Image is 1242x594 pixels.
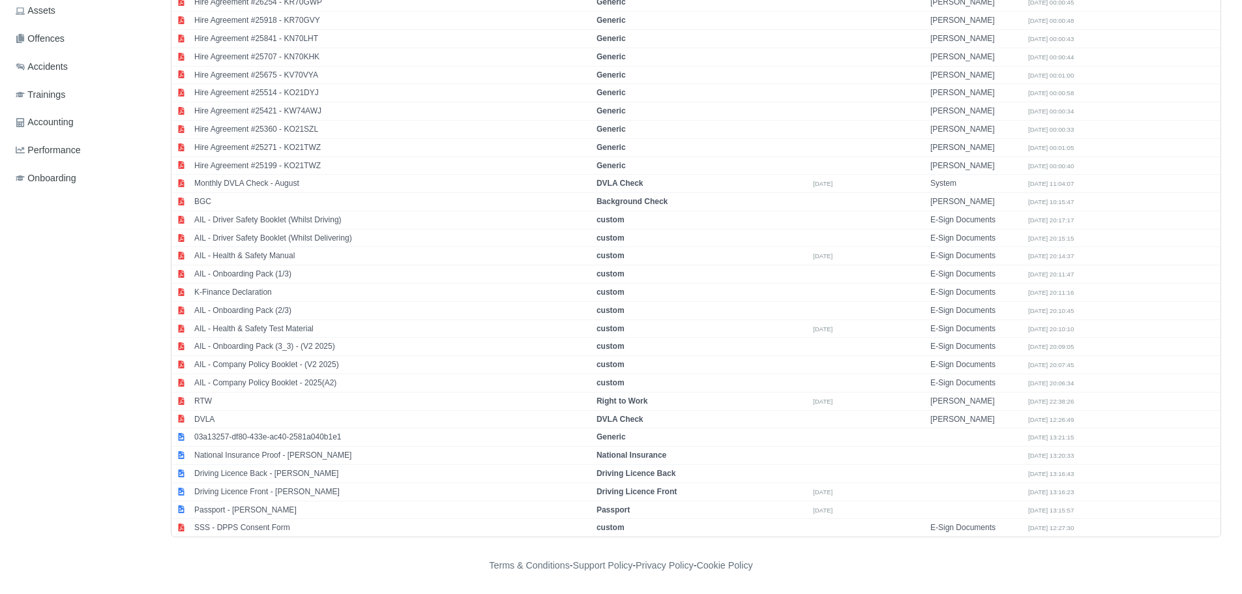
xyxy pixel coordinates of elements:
[597,161,626,170] strong: Generic
[191,211,593,229] td: AIL - Driver Safety Booklet (Whilst Driving)
[813,488,833,496] small: [DATE]
[1028,53,1074,61] small: [DATE] 00:00:44
[597,487,677,496] strong: Driving Licence Front
[597,52,626,61] strong: Generic
[191,12,593,30] td: Hire Agreement #25918 - KR70GVY
[927,301,1025,319] td: E-Sign Documents
[191,392,593,410] td: RTW
[1028,108,1074,115] small: [DATE] 00:00:34
[597,396,647,406] strong: Right to Work
[597,432,626,441] strong: Generic
[927,356,1025,374] td: E-Sign Documents
[191,29,593,48] td: Hire Agreement #25841 - KN70LHT
[597,378,625,387] strong: custom
[191,338,593,356] td: AIL - Onboarding Pack (3_3) - (V2 2025)
[1028,452,1074,459] small: [DATE] 13:20:33
[10,26,155,52] a: Offences
[927,392,1025,410] td: [PERSON_NAME]
[16,87,65,102] span: Trainings
[191,66,593,84] td: Hire Agreement #25675 - KV70VYA
[1028,89,1074,97] small: [DATE] 00:00:58
[573,560,633,571] a: Support Policy
[597,288,625,297] strong: custom
[597,505,630,514] strong: Passport
[10,82,155,108] a: Trainings
[597,16,626,25] strong: Generic
[813,180,833,187] small: [DATE]
[191,120,593,138] td: Hire Agreement #25360 - KO21SZL
[250,558,993,573] div: - - -
[191,247,593,265] td: AIL - Health & Safety Manual
[927,48,1025,66] td: [PERSON_NAME]
[1028,252,1074,260] small: [DATE] 20:14:37
[813,507,833,514] small: [DATE]
[10,138,155,163] a: Performance
[927,120,1025,138] td: [PERSON_NAME]
[10,166,155,191] a: Onboarding
[191,465,593,483] td: Driving Licence Back - [PERSON_NAME]
[636,560,694,571] a: Privacy Policy
[191,175,593,193] td: Monthly DVLA Check - August
[927,156,1025,175] td: [PERSON_NAME]
[597,324,625,333] strong: custom
[927,374,1025,393] td: E-Sign Documents
[191,156,593,175] td: Hire Agreement #25199 - KO21TWZ
[191,410,593,428] td: DVLA
[1028,398,1074,405] small: [DATE] 22:38:26
[597,215,625,224] strong: custom
[16,59,68,74] span: Accidents
[597,469,675,478] strong: Driving Licence Back
[191,374,593,393] td: AIL - Company Policy Booklet - 2025(A2)
[16,31,65,46] span: Offences
[927,265,1025,284] td: E-Sign Documents
[191,284,593,302] td: K-Finance Declaration
[597,306,625,315] strong: custom
[1028,162,1074,170] small: [DATE] 00:00:40
[191,138,593,156] td: Hire Agreement #25271 - KO21TWZ
[1028,289,1074,296] small: [DATE] 20:11:16
[597,233,625,243] strong: custom
[597,451,666,460] strong: National Insurance
[191,265,593,284] td: AIL - Onboarding Pack (1/3)
[927,284,1025,302] td: E-Sign Documents
[16,171,76,186] span: Onboarding
[1028,126,1074,133] small: [DATE] 00:00:33
[927,247,1025,265] td: E-Sign Documents
[191,519,593,537] td: SSS - DPPS Consent Form
[597,125,626,134] strong: Generic
[927,66,1025,84] td: [PERSON_NAME]
[927,12,1025,30] td: [PERSON_NAME]
[191,193,593,211] td: BGC
[597,179,643,188] strong: DVLA Check
[1028,379,1074,387] small: [DATE] 20:06:34
[927,29,1025,48] td: [PERSON_NAME]
[1028,271,1074,278] small: [DATE] 20:11:47
[1028,180,1074,187] small: [DATE] 11:04:07
[696,560,752,571] a: Cookie Policy
[1028,235,1074,242] small: [DATE] 20:15:15
[191,356,593,374] td: AIL - Company Policy Booklet - (V2 2025)
[927,519,1025,537] td: E-Sign Documents
[191,319,593,338] td: AIL - Health & Safety Test Material
[597,106,626,115] strong: Generic
[16,143,81,158] span: Performance
[1028,488,1074,496] small: [DATE] 13:16:23
[10,110,155,135] a: Accounting
[1028,343,1074,350] small: [DATE] 20:09:05
[1028,72,1074,79] small: [DATE] 00:01:00
[1028,307,1074,314] small: [DATE] 20:10:45
[1028,361,1074,368] small: [DATE] 20:07:45
[1028,470,1074,477] small: [DATE] 13:16:43
[597,70,626,80] strong: Generic
[597,88,626,97] strong: Generic
[597,197,668,206] strong: Background Check
[1028,17,1074,24] small: [DATE] 00:00:48
[597,143,626,152] strong: Generic
[191,102,593,121] td: Hire Agreement #25421 - KW74AWJ
[597,342,625,351] strong: custom
[191,501,593,519] td: Passport - [PERSON_NAME]
[927,229,1025,247] td: E-Sign Documents
[1028,507,1074,514] small: [DATE] 13:15:57
[927,84,1025,102] td: [PERSON_NAME]
[10,54,155,80] a: Accidents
